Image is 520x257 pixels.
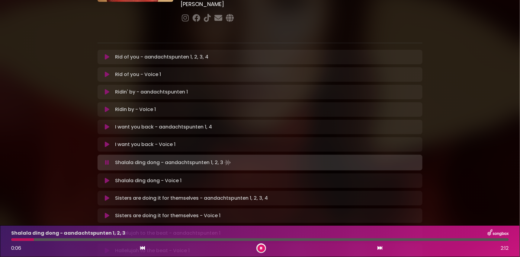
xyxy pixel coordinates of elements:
[115,158,232,167] p: Shalala ding dong - aandachtspunten 1, 2, 3
[115,71,161,78] p: Rid of you - Voice 1
[115,53,209,61] p: Rid of you - aandachtspunten 1, 2, 3, 4
[115,177,182,184] p: Shalala ding dong - Voice 1
[181,1,422,8] h3: [PERSON_NAME]
[115,123,212,131] p: I want you back - aandachtspunten 1, 4
[115,88,188,96] p: Ridin' by - aandachtspunten 1
[115,141,176,148] p: I want you back - Voice 1
[115,195,268,202] p: Sisters are doing it for themselves - aandachtspunten 1, 2, 3, 4
[115,106,156,113] p: Ridin by - Voice 1
[11,230,125,237] p: Shalala ding dong - aandachtspunten 1, 2, 3
[11,245,21,252] span: 0:06
[501,245,509,252] span: 2:12
[488,229,509,237] img: songbox-logo-white.png
[115,212,221,219] p: Sisters are doing it for themselves - Voice 1
[223,158,232,167] img: waveform4.gif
